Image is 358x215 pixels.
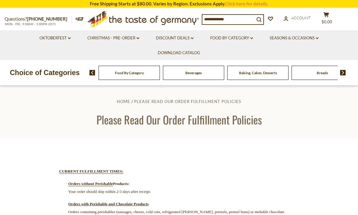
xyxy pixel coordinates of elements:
img: next arrow [340,70,346,75]
p: Questions? [5,15,72,23]
a: Discount Deals [156,35,194,41]
a: Click here for details. [225,1,268,6]
a: Oktoberfest [39,35,71,41]
span: Account [291,15,311,20]
a: Account [284,15,311,21]
a: Breads [317,71,328,75]
strong: CURRENT FULFILLMENT TIMES: [59,169,123,174]
span: MON - FRI, 9:00AM - 5:00PM (EST) [5,22,56,26]
button: $0.00 [317,12,335,27]
span: Your order should ship within 2-3 days after receipt. [68,189,151,194]
a: Food By Category [210,35,253,41]
a: Download Catalog [158,50,200,56]
a: Beverages [185,71,202,75]
img: previous arrow [89,70,95,75]
a: [PHONE_NUMBER] [27,16,67,21]
span: Orders with Perishable and Chocolate Products [68,202,149,206]
a: Home [117,99,130,104]
strong: Products: [113,181,129,186]
strong: Orders without Perishable [68,181,113,186]
a: Food By Category [115,71,144,75]
a: Baking, Cakes, Desserts [239,71,277,75]
a: Seasons & Occasions [270,35,319,41]
a: Please Read Our Order Fulfillment Policies [134,99,241,104]
a: Christmas - PRE-ORDER [87,35,139,41]
h1: Please Read Our Order Fulfillment Policies [19,113,339,126]
span: $0.00 [322,19,332,24]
